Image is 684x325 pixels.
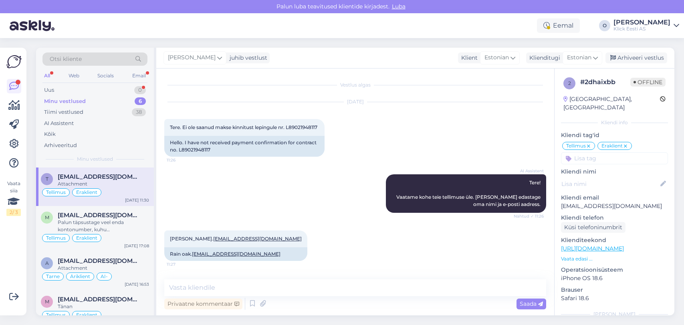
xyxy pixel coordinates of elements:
[561,266,668,274] p: Operatsioonisüsteem
[164,247,307,261] div: Rain oak.
[124,243,149,249] div: [DATE] 17:08
[46,313,66,317] span: Tellimus
[58,180,149,188] div: Attachment
[76,236,97,240] span: Eraklient
[46,190,66,195] span: Tellimus
[514,168,544,174] span: AI Assistent
[192,251,280,257] a: [EMAIL_ADDRESS][DOMAIN_NAME]
[76,313,97,317] span: Eraklient
[164,136,325,157] div: Hello. I have not received payment confirmation for contract no. L89021948117
[44,130,56,138] div: Kõik
[58,257,141,264] span: assetsflow25@gmail.com
[537,18,580,33] div: Eemal
[46,274,60,279] span: Tarne
[561,222,625,233] div: Küsi telefoninumbrit
[605,52,667,63] div: Arhiveeri vestlus
[580,77,630,87] div: # 2dhaixbb
[568,80,571,86] span: 2
[566,143,586,148] span: Tellimus
[526,54,560,62] div: Klienditugi
[44,97,86,105] div: Minu vestlused
[101,274,108,279] span: AI-
[561,119,668,126] div: Kliendi info
[561,202,668,210] p: [EMAIL_ADDRESS][DOMAIN_NAME]
[167,157,197,163] span: 11:26
[213,236,302,242] a: [EMAIL_ADDRESS][DOMAIN_NAME]
[561,274,668,283] p: iPhone OS 18.6
[164,98,546,105] div: [DATE]
[613,19,679,32] a: [PERSON_NAME]Klick Eesti AS
[613,26,670,32] div: Klick Eesti AS
[44,141,77,149] div: Arhiveeritud
[131,71,147,81] div: Email
[135,97,146,105] div: 6
[601,143,623,148] span: Eraklient
[45,299,49,305] span: m
[46,176,48,182] span: t
[58,303,149,310] div: Tänan
[45,214,49,220] span: m
[561,131,668,139] p: Kliendi tag'id
[561,168,668,176] p: Kliendi nimi
[561,236,668,244] p: Klienditeekond
[561,152,668,164] input: Lisa tag
[561,194,668,202] p: Kliendi email
[226,54,267,62] div: juhib vestlust
[561,286,668,294] p: Brauser
[134,86,146,94] div: 0
[6,209,21,216] div: 2 / 3
[44,119,74,127] div: AI Assistent
[599,20,610,31] div: O
[76,190,97,195] span: Eraklient
[613,19,670,26] div: [PERSON_NAME]
[42,71,52,81] div: All
[563,95,660,112] div: [GEOGRAPHIC_DATA], [GEOGRAPHIC_DATA]
[58,173,141,180] span: tammexas84@outlook.com
[561,180,659,188] input: Lisa nimi
[167,261,197,267] span: 11:27
[70,274,90,279] span: Äriklient
[125,197,149,203] div: [DATE] 11:30
[514,213,544,219] span: Nähtud ✓ 11:26
[561,245,624,252] a: [URL][DOMAIN_NAME]
[6,180,21,216] div: Vaata siia
[58,219,149,233] div: Palun täpsustage veel enda kontonumber, kuhu [PERSON_NAME] [PERSON_NAME] tagasi kanda.
[520,300,543,307] span: Saada
[170,124,317,130] span: Tere. Ei ole saanud makse kinnitust lepingule nr. L89021948117
[164,299,242,309] div: Privaatne kommentaar
[77,155,113,163] span: Minu vestlused
[389,3,408,10] span: Luba
[630,78,666,87] span: Offline
[58,264,149,272] div: Attachment
[50,55,82,63] span: Otsi kliente
[125,281,149,287] div: [DATE] 16:53
[46,236,66,240] span: Tellimus
[484,53,509,62] span: Estonian
[58,212,141,219] span: mutyk.r@gmail.com
[96,71,115,81] div: Socials
[168,53,216,62] span: [PERSON_NAME]
[44,86,54,94] div: Uus
[44,108,83,116] div: Tiimi vestlused
[170,236,302,242] span: [PERSON_NAME].
[561,311,668,318] div: [PERSON_NAME]
[164,81,546,89] div: Vestlus algas
[458,54,478,62] div: Klient
[561,294,668,303] p: Safari 18.6
[58,296,141,303] span: minaronja@gmail.com
[567,53,591,62] span: Estonian
[67,71,81,81] div: Web
[561,214,668,222] p: Kliendi telefon
[6,54,22,69] img: Askly Logo
[45,260,49,266] span: a
[132,108,146,116] div: 38
[561,255,668,262] p: Vaata edasi ...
